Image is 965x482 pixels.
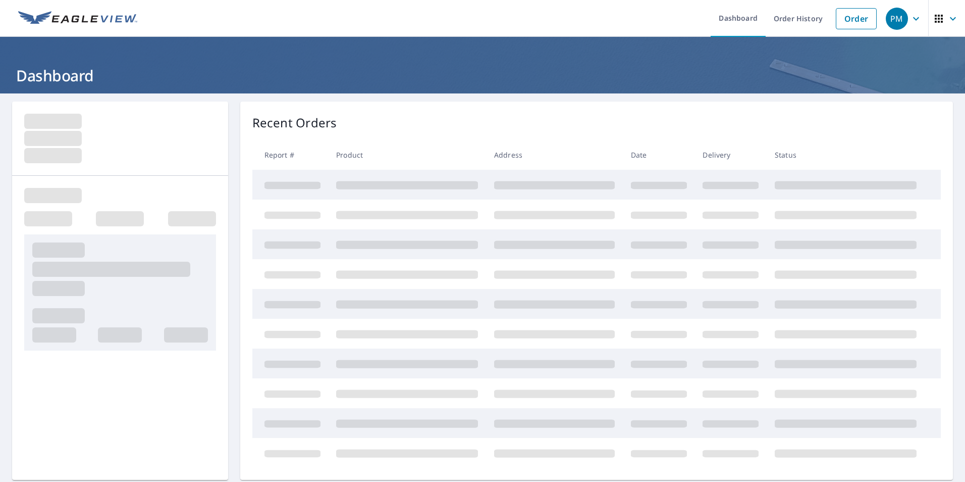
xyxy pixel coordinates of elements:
th: Date [623,140,695,170]
img: EV Logo [18,11,137,26]
div: PM [886,8,908,30]
th: Report # [252,140,329,170]
th: Product [328,140,486,170]
p: Recent Orders [252,114,337,132]
a: Order [836,8,877,29]
th: Address [486,140,623,170]
h1: Dashboard [12,65,953,86]
th: Status [767,140,925,170]
th: Delivery [694,140,767,170]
